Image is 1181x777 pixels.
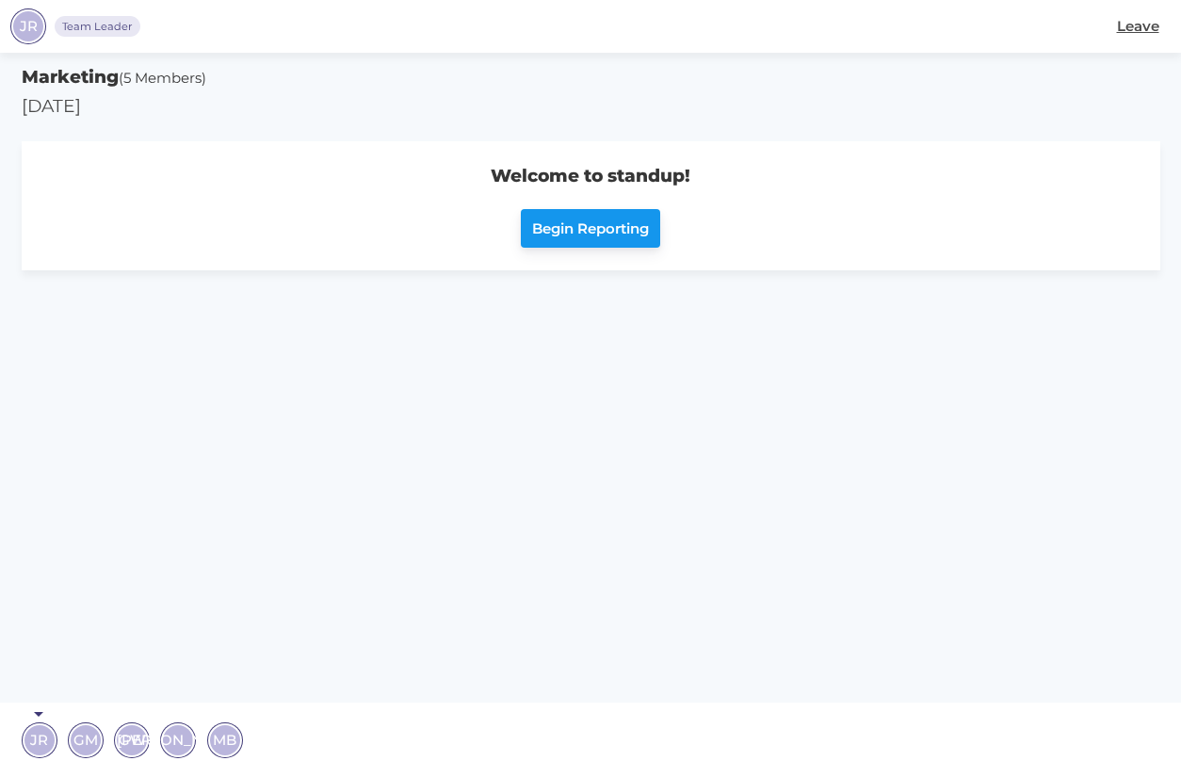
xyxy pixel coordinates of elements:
[1105,8,1171,46] button: Leave
[22,64,1160,90] h5: Marketing
[20,16,38,38] span: JR
[1117,16,1159,38] span: Leave
[521,209,661,248] button: Begin Reporting
[532,219,649,240] span: Begin Reporting
[42,163,1139,189] h5: Welcome to standup!
[62,19,133,35] span: Team Leader
[73,729,98,751] span: GM
[213,729,236,751] span: MB
[22,93,1160,120] p: [DATE]
[30,729,48,751] span: JR
[117,729,240,751] span: [PERSON_NAME]
[119,69,206,87] span: (5 Members)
